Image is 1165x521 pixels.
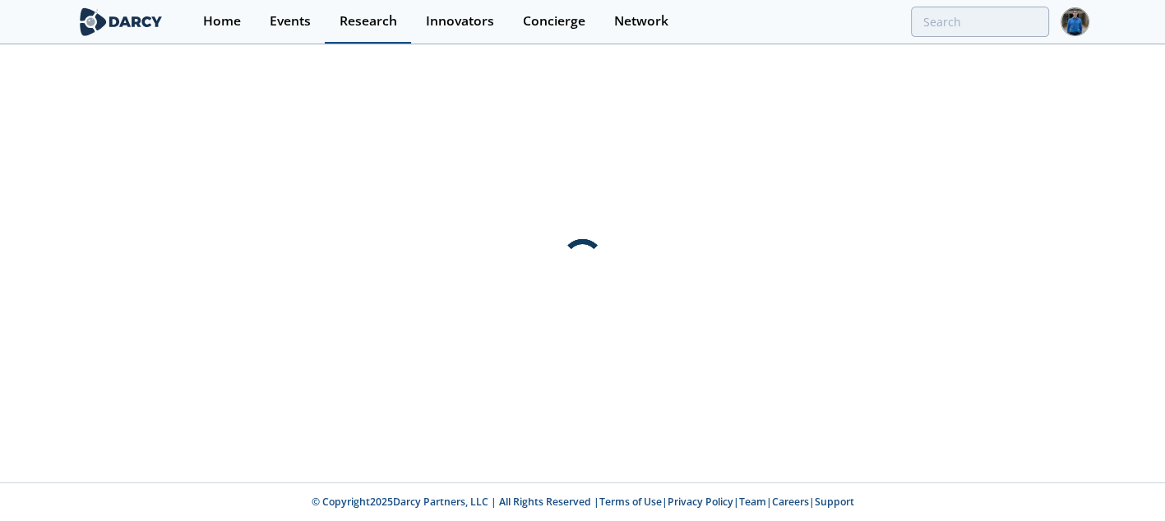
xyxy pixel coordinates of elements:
div: Events [270,15,311,28]
div: Concierge [523,15,585,28]
a: Support [815,495,854,509]
img: logo-wide.svg [76,7,166,36]
div: Network [614,15,668,28]
input: Advanced Search [911,7,1049,37]
img: Profile [1061,7,1089,36]
a: Privacy Policy [668,495,733,509]
a: Careers [772,495,809,509]
a: Terms of Use [599,495,662,509]
div: Innovators [426,15,494,28]
div: Research [340,15,397,28]
div: Home [203,15,241,28]
a: Team [739,495,766,509]
p: © Copyright 2025 Darcy Partners, LLC | All Rights Reserved | | | | | [80,495,1086,509]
